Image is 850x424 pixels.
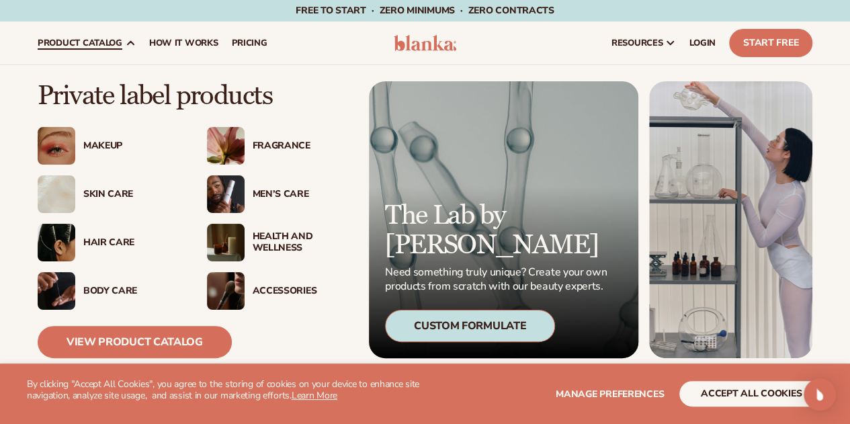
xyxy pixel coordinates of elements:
p: Private label products [38,81,349,111]
a: Female with makeup brush. Accessories [207,272,349,310]
img: Female with glitter eye makeup. [38,127,75,165]
img: logo [394,35,457,51]
div: Body Care [83,286,180,297]
a: resources [605,22,683,65]
a: product catalog [31,22,142,65]
img: Female in lab with equipment. [649,81,812,358]
span: pricing [231,38,267,48]
a: Start Free [729,29,812,57]
span: How It Works [149,38,218,48]
a: Pink blooming flower. Fragrance [207,127,349,165]
a: Female hair pulled back with clips. Hair Care [38,224,180,261]
img: Male holding moisturizer bottle. [207,175,245,213]
a: Male hand applying moisturizer. Body Care [38,272,180,310]
a: pricing [224,22,273,65]
div: Custom Formulate [385,310,555,342]
div: Accessories [253,286,349,297]
button: accept all cookies [679,381,823,407]
a: Microscopic product formula. The Lab by [PERSON_NAME] Need something truly unique? Create your ow... [369,81,638,358]
div: Hair Care [83,237,180,249]
img: Female hair pulled back with clips. [38,224,75,261]
a: Candles and incense on table. Health And Wellness [207,224,349,261]
a: Female with glitter eye makeup. Makeup [38,127,180,165]
div: Skin Care [83,189,180,200]
div: Open Intercom Messenger [804,378,836,411]
img: Candles and incense on table. [207,224,245,261]
img: Pink blooming flower. [207,127,245,165]
p: By clicking "Accept All Cookies", you agree to the storing of cookies on your device to enhance s... [27,379,425,402]
a: Cream moisturizer swatch. Skin Care [38,175,180,213]
img: Male hand applying moisturizer. [38,272,75,310]
div: Fragrance [253,140,349,152]
span: product catalog [38,38,122,48]
a: LOGIN [683,22,722,65]
img: Female with makeup brush. [207,272,245,310]
p: Need something truly unique? Create your own products from scratch with our beauty experts. [385,265,611,294]
div: Health And Wellness [253,231,349,254]
a: View Product Catalog [38,326,232,358]
a: How It Works [142,22,225,65]
p: The Lab by [PERSON_NAME] [385,201,611,260]
a: Learn More [292,389,337,402]
span: LOGIN [689,38,716,48]
a: Male holding moisturizer bottle. Men’s Care [207,175,349,213]
div: Men’s Care [253,189,349,200]
button: Manage preferences [556,381,664,407]
div: Makeup [83,140,180,152]
span: Manage preferences [556,388,664,400]
span: resources [611,38,663,48]
img: Cream moisturizer swatch. [38,175,75,213]
span: Free to start · ZERO minimums · ZERO contracts [296,4,554,17]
